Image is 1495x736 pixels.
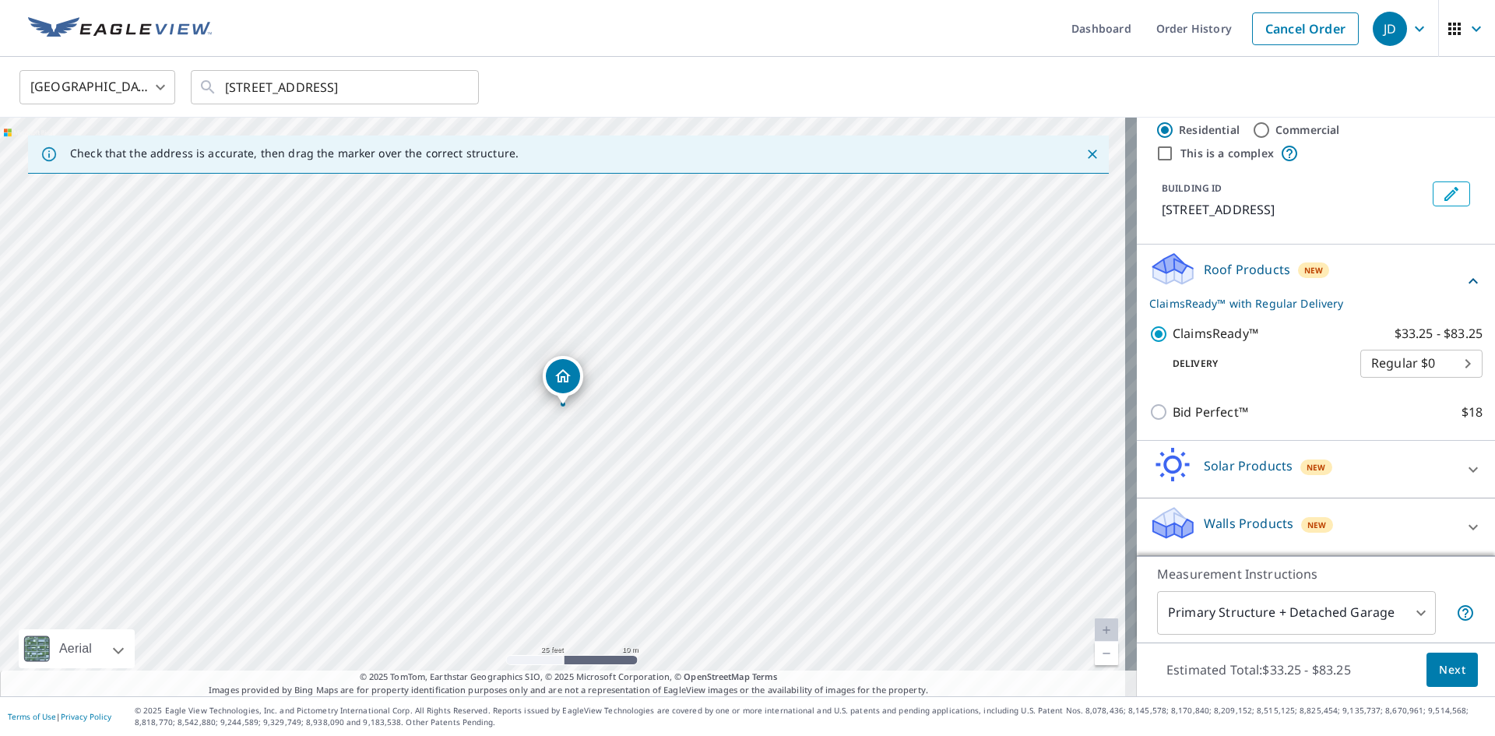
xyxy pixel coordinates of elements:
[70,146,519,160] p: Check that the address is accurate, then drag the marker over the correct structure.
[1173,324,1258,343] p: ClaimsReady™
[1439,660,1465,680] span: Next
[1426,653,1478,688] button: Next
[225,65,447,109] input: Search by address or latitude-longitude
[1456,604,1475,622] span: Your report will include the primary structure and a detached garage if one exists.
[1149,251,1483,312] div: Roof ProductsNewClaimsReady™ with Regular Delivery
[1307,461,1326,474] span: New
[1204,456,1293,475] p: Solar Products
[8,712,111,721] p: |
[1082,144,1103,164] button: Close
[1304,264,1324,276] span: New
[1252,12,1359,45] a: Cancel Order
[1180,146,1274,161] label: This is a complex
[1149,357,1360,371] p: Delivery
[1095,642,1118,665] a: Current Level 20, Zoom Out
[543,356,583,404] div: Dropped pin, building 1, Residential property, 7513 W 77th St Chaska, MN 55318
[1360,342,1483,386] div: Regular $0
[1157,591,1436,635] div: Primary Structure + Detached Garage
[1204,260,1290,279] p: Roof Products
[1162,181,1222,195] p: BUILDING ID
[1373,12,1407,46] div: JD
[1433,181,1470,206] button: Edit building 1
[1275,122,1340,138] label: Commercial
[1157,565,1475,583] p: Measurement Instructions
[135,705,1487,728] p: © 2025 Eagle View Technologies, Inc. and Pictometry International Corp. All Rights Reserved. Repo...
[1179,122,1240,138] label: Residential
[61,711,111,722] a: Privacy Policy
[28,17,212,40] img: EV Logo
[1462,403,1483,422] p: $18
[1149,447,1483,491] div: Solar ProductsNew
[1095,618,1118,642] a: Current Level 20, Zoom In Disabled
[752,671,778,682] a: Terms
[8,711,56,722] a: Terms of Use
[1149,505,1483,549] div: Walls ProductsNew
[1307,519,1327,531] span: New
[1154,653,1363,687] p: Estimated Total: $33.25 - $83.25
[1395,324,1483,343] p: $33.25 - $83.25
[19,629,135,668] div: Aerial
[55,629,97,668] div: Aerial
[19,65,175,109] div: [GEOGRAPHIC_DATA]
[1162,200,1426,219] p: [STREET_ADDRESS]
[1173,403,1248,422] p: Bid Perfect™
[684,671,749,682] a: OpenStreetMap
[1204,514,1293,533] p: Walls Products
[1149,295,1464,312] p: ClaimsReady™ with Regular Delivery
[360,671,778,684] span: © 2025 TomTom, Earthstar Geographics SIO, © 2025 Microsoft Corporation, ©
